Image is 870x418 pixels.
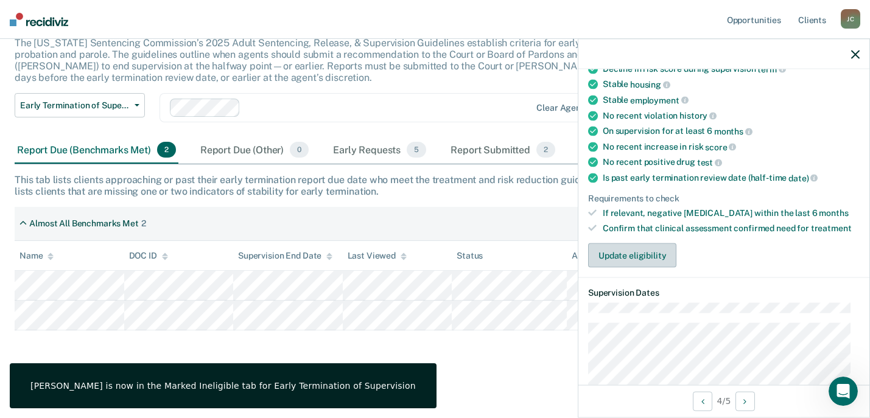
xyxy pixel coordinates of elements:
[19,251,54,261] div: Name
[536,142,555,158] span: 2
[819,208,848,218] span: months
[290,142,309,158] span: 0
[603,223,860,234] div: Confirm that clinical assessment confirmed need for
[348,251,407,261] div: Last Viewed
[29,218,139,229] div: Almost All Benchmarks Met
[603,95,860,106] div: Stable
[15,37,645,84] p: The [US_STATE] Sentencing Commission’s 2025 Adult Sentencing, Release, & Supervision Guidelines e...
[30,380,416,391] div: [PERSON_NAME] is now in the Marked Ineligible tab for Early Termination of Supervision
[588,288,860,298] dt: Supervision Dates
[572,251,629,261] div: Assigned to
[15,137,178,164] div: Report Due (Benchmarks Met)
[448,137,558,164] div: Report Submitted
[679,111,717,120] span: history
[10,13,68,26] img: Recidiviz
[588,193,860,203] div: Requirements to check
[603,173,860,184] div: Is past early termination review date (half-time
[603,157,860,168] div: No recent positive drug
[603,110,860,121] div: No recent violation
[588,243,676,268] button: Update eligibility
[331,137,429,164] div: Early Requests
[15,174,855,197] div: This tab lists clients approaching or past their early termination report due date who meet the t...
[829,377,858,406] iframe: Intercom live chat
[198,137,311,164] div: Report Due (Other)
[129,251,168,261] div: DOC ID
[714,127,752,136] span: months
[630,95,688,105] span: employment
[603,208,860,218] div: If relevant, negative [MEDICAL_DATA] within the last 6
[238,251,332,261] div: Supervision End Date
[407,142,426,158] span: 5
[20,100,130,111] span: Early Termination of Supervision
[578,385,869,417] div: 4 / 5
[141,218,146,229] div: 2
[841,9,860,29] div: J C
[157,142,176,158] span: 2
[630,80,670,89] span: housing
[693,391,712,411] button: Previous Opportunity
[457,251,483,261] div: Status
[603,126,860,137] div: On supervision for at least 6
[536,103,588,113] div: Clear agents
[603,79,860,90] div: Stable
[788,173,818,183] span: date)
[697,158,722,167] span: test
[603,141,860,152] div: No recent increase in risk
[811,223,852,233] span: treatment
[705,142,736,152] span: score
[735,391,755,411] button: Next Opportunity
